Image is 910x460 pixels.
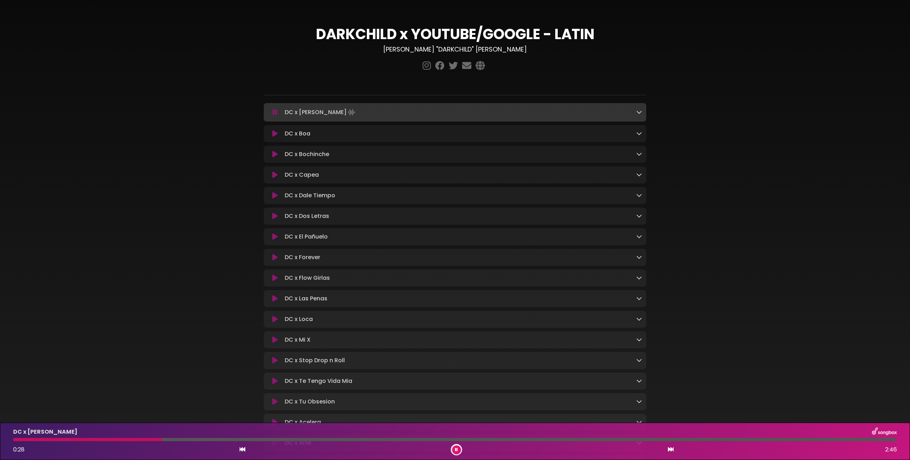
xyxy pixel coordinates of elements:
[285,274,330,282] p: DC x Flow Girlas
[285,253,320,262] p: DC x Forever
[285,377,352,385] p: DC x Te Tengo Vida Mia
[347,107,357,117] img: waveform4.gif
[285,150,329,159] p: DC x Bochinche
[885,445,897,454] span: 2:46
[285,356,345,365] p: DC x Stop Drop n Roll
[264,46,646,53] h3: [PERSON_NAME] "DARKCHILD" [PERSON_NAME]
[285,129,310,138] p: DC x Boa
[285,212,329,220] p: DC x Dos Letras
[13,428,77,436] p: DC x [PERSON_NAME]
[13,445,25,454] span: 0:28
[285,315,313,323] p: DC x Loca
[285,191,335,200] p: DC x Dale Tiempo
[285,294,327,303] p: DC x Las Penas
[872,427,897,437] img: songbox-logo-white.png
[285,232,328,241] p: DC x El Pañuelo
[264,26,646,43] h1: DARKCHILD x YOUTUBE/GOOGLE - LATIN
[285,336,311,344] p: DC x Mi X
[285,107,357,117] p: DC x [PERSON_NAME]
[285,171,319,179] p: DC x Capea
[285,397,335,406] p: DC x Tu Obsesion
[285,418,321,427] p: DC x Acelera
